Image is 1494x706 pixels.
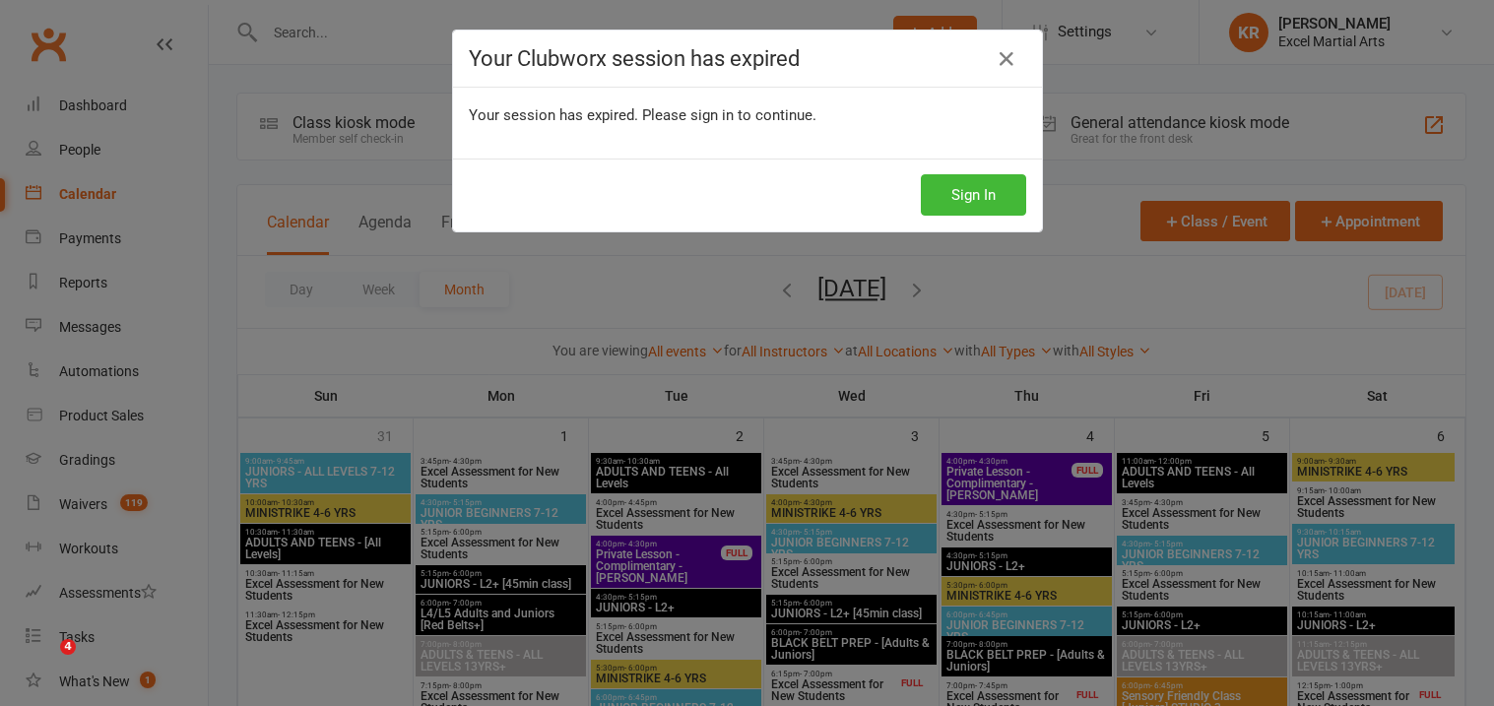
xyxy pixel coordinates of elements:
button: Sign In [921,174,1026,216]
span: Your session has expired. Please sign in to continue. [469,106,816,124]
iframe: Intercom live chat [20,639,67,686]
span: 4 [60,639,76,655]
a: Close [991,43,1022,75]
h4: Your Clubworx session has expired [469,46,1026,71]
